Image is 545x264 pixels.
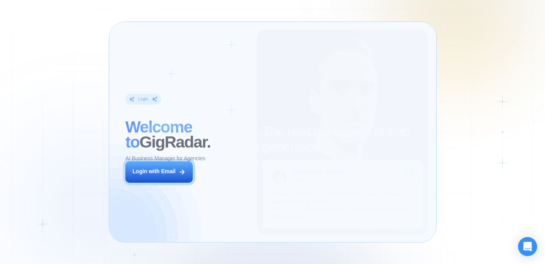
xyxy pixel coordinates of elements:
[294,169,345,175] div: [PERSON_NAME]
[263,124,422,155] h2: The next generation of lead generation.
[125,155,205,163] p: AI Business Manager for Agencies
[125,118,192,151] span: Welcome to
[294,178,303,184] div: CEO
[518,237,537,256] div: Open Intercom Messenger
[125,161,193,182] button: Login with Email
[307,178,337,184] div: Digital Agency
[138,96,148,102] div: Login
[271,191,415,221] p: Previously, we had a 5% to 7% reply rate on Upwork, but now our sales increased by 17%-20%. This ...
[132,168,176,176] div: Login with Email
[125,120,249,150] h2: ‍ GigRadar.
